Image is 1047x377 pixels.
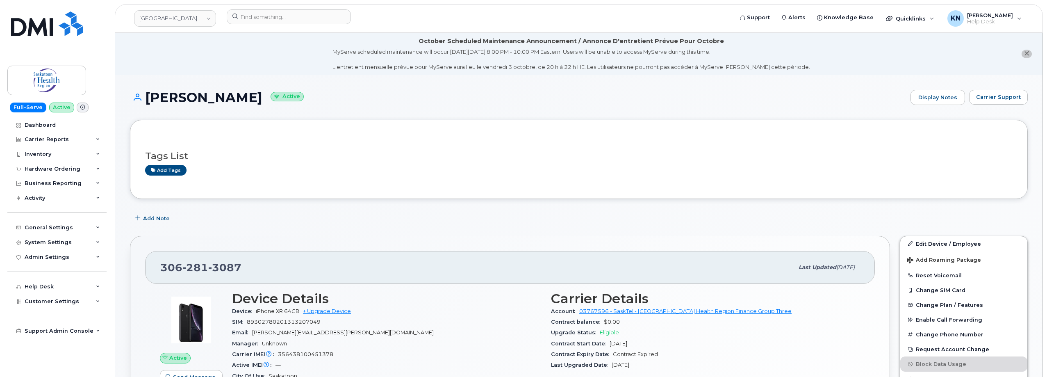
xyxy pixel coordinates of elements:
[247,319,321,325] span: 89302780201313207049
[166,295,216,345] img: image20231002-4137094-15xy9hn.jpeg
[145,151,1013,161] h3: Tags List
[907,257,981,265] span: Add Roaming Package
[976,93,1021,101] span: Carrier Support
[613,351,658,357] span: Contract Expired
[900,356,1027,371] button: Block Data Usage
[232,351,278,357] span: Carrier IMEI
[900,297,1027,312] button: Change Plan / Features
[551,329,600,336] span: Upgrade Status
[610,340,627,347] span: [DATE]
[130,90,906,105] h1: [PERSON_NAME]
[232,319,247,325] span: SIM
[252,329,434,336] span: [PERSON_NAME][EMAIL_ADDRESS][PERSON_NAME][DOMAIN_NAME]
[232,362,275,368] span: Active IMEI
[271,92,304,101] small: Active
[900,251,1027,268] button: Add Roaming Package
[900,327,1027,342] button: Change Phone Number
[551,291,860,306] h3: Carrier Details
[419,37,724,46] div: October Scheduled Maintenance Announcement / Annonce D'entretient Prévue Pour Octobre
[130,211,177,226] button: Add Note
[1011,341,1041,371] iframe: Messenger Launcher
[278,351,333,357] span: 356438100451378
[232,308,256,314] span: Device
[600,329,619,336] span: Eligible
[1022,50,1032,58] button: close notification
[900,342,1027,356] button: Request Account Change
[604,319,620,325] span: $0.00
[916,302,983,308] span: Change Plan / Features
[799,264,836,270] span: Last updated
[836,264,855,270] span: [DATE]
[208,261,241,274] span: 3087
[303,308,351,314] a: + Upgrade Device
[900,312,1027,327] button: Enable Call Forwarding
[579,308,792,314] a: 03767596 - SaskTel - [GEOGRAPHIC_DATA] Health Region Finance Group Three
[275,362,281,368] span: —
[256,308,300,314] span: iPhone XR 64GB
[232,329,252,336] span: Email
[332,48,810,71] div: MyServe scheduled maintenance will occur [DATE][DATE] 8:00 PM - 10:00 PM Eastern. Users will be u...
[232,291,541,306] h3: Device Details
[169,354,187,362] span: Active
[900,268,1027,283] button: Reset Voicemail
[551,351,613,357] span: Contract Expiry Date
[551,362,612,368] span: Last Upgraded Date
[232,340,262,347] span: Manager
[612,362,629,368] span: [DATE]
[551,340,610,347] span: Contract Start Date
[551,308,579,314] span: Account
[900,283,1027,297] button: Change SIM Card
[143,215,170,222] span: Add Note
[145,165,187,175] a: Add tags
[916,317,982,323] span: Enable Call Forwarding
[910,90,965,105] a: Display Notes
[969,90,1028,105] button: Carrier Support
[182,261,208,274] span: 281
[551,319,604,325] span: Contract balance
[900,236,1027,251] a: Edit Device / Employee
[262,340,287,347] span: Unknown
[160,261,241,274] span: 306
